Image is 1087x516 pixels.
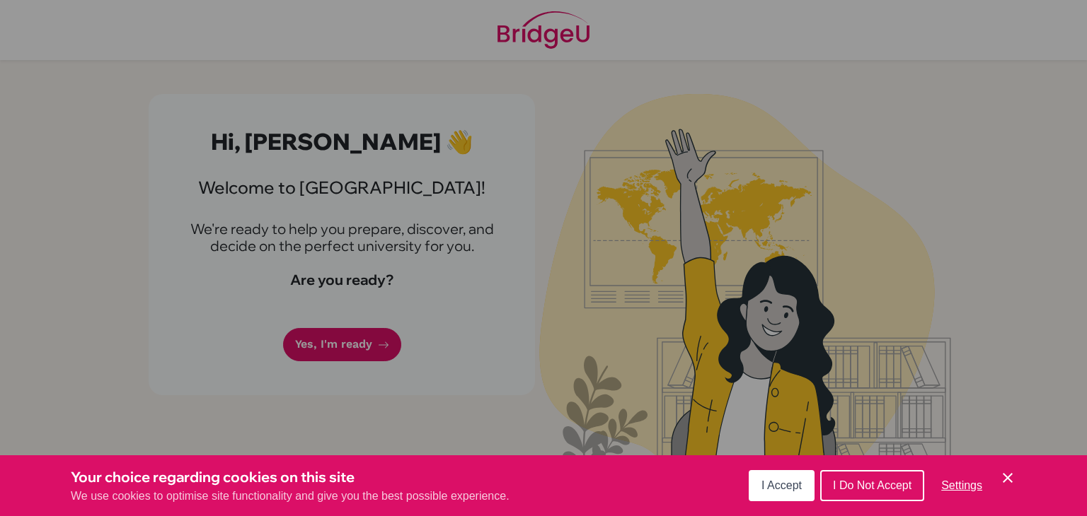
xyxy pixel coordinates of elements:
button: Settings [930,471,994,500]
button: Save and close [999,469,1016,486]
button: I Do Not Accept [820,470,924,501]
span: I Accept [761,479,802,491]
h3: Your choice regarding cookies on this site [71,467,510,488]
span: I Do Not Accept [833,479,911,491]
span: Settings [941,479,982,491]
p: We use cookies to optimise site functionality and give you the best possible experience. [71,488,510,505]
button: I Accept [749,470,815,501]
